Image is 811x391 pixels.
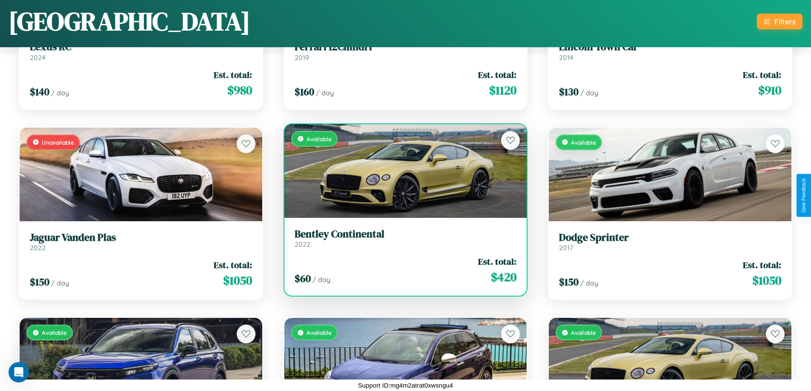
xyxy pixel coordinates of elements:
[559,53,573,62] span: 2014
[295,240,310,248] span: 2022
[307,135,332,143] span: Available
[42,329,67,336] span: Available
[559,85,579,99] span: $ 130
[30,53,46,62] span: 2024
[757,14,802,29] button: Filters
[489,82,516,99] span: $ 1120
[51,88,69,97] span: / day
[559,275,579,289] span: $ 150
[312,275,330,284] span: / day
[559,41,781,53] h3: Lincoln Town Car
[30,275,49,289] span: $ 150
[571,139,596,146] span: Available
[295,85,314,99] span: $ 160
[30,243,46,252] span: 2022
[30,85,49,99] span: $ 140
[295,271,311,285] span: $ 60
[571,329,596,336] span: Available
[752,272,781,289] span: $ 1050
[743,259,781,271] span: Est. total:
[559,41,781,62] a: Lincoln Town Car2014
[478,255,516,268] span: Est. total:
[559,231,781,252] a: Dodge Sprinter2017
[774,17,796,26] div: Filters
[9,362,29,382] iframe: Intercom live chat
[580,279,598,287] span: / day
[30,41,252,53] h3: Lexus RC
[30,231,252,244] h3: Jaguar Vanden Plas
[295,41,517,53] h3: Ferrari 12Cilindri
[295,41,517,62] a: Ferrari 12Cilindri2019
[223,272,252,289] span: $ 1050
[743,68,781,81] span: Est. total:
[30,41,252,62] a: Lexus RC2024
[51,279,69,287] span: / day
[9,4,250,39] h1: [GEOGRAPHIC_DATA]
[559,231,781,244] h3: Dodge Sprinter
[214,68,252,81] span: Est. total:
[307,329,332,336] span: Available
[758,82,781,99] span: $ 910
[42,139,74,146] span: Unavailable
[30,231,252,252] a: Jaguar Vanden Plas2022
[295,228,517,249] a: Bentley Continental2022
[316,88,334,97] span: / day
[478,68,516,81] span: Est. total:
[801,178,807,213] div: Give Feedback
[491,268,516,285] span: $ 420
[295,53,309,62] span: 2019
[580,88,598,97] span: / day
[295,228,517,240] h3: Bentley Continental
[559,243,573,252] span: 2017
[227,82,252,99] span: $ 980
[214,259,252,271] span: Est. total:
[358,380,453,391] p: Support ID: mg4m2atrat0xwsngu4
